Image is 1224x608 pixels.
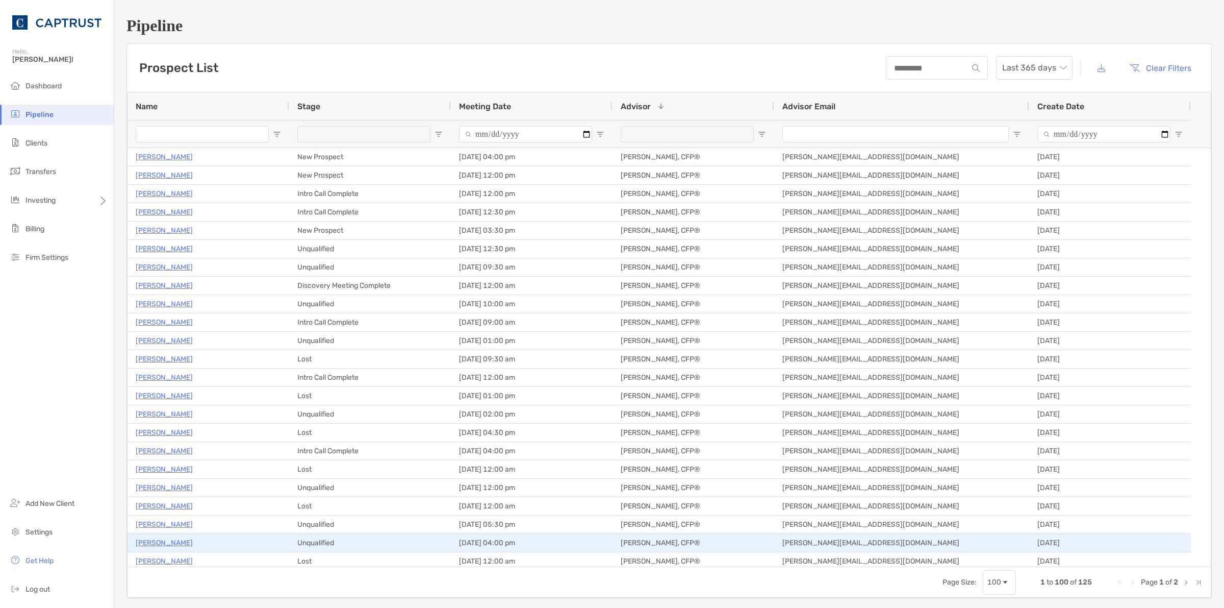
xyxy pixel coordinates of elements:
[25,253,68,262] span: Firm Settings
[596,130,604,138] button: Open Filter Menu
[774,460,1029,478] div: [PERSON_NAME][EMAIL_ADDRESS][DOMAIN_NAME]
[774,277,1029,295] div: [PERSON_NAME][EMAIL_ADDRESS][DOMAIN_NAME]
[1182,578,1190,587] div: Next Page
[1175,130,1183,138] button: Open Filter Menu
[136,261,193,274] a: [PERSON_NAME]
[9,79,21,91] img: dashboard icon
[613,369,774,386] div: [PERSON_NAME], CFP®
[273,130,281,138] button: Open Filter Menu
[613,203,774,221] div: [PERSON_NAME], CFP®
[136,371,193,384] a: [PERSON_NAME]
[289,387,451,405] div: Lost
[613,313,774,331] div: [PERSON_NAME], CFP®
[289,369,451,386] div: Intro Call Complete
[451,516,613,533] div: [DATE] 05:30 pm
[613,332,774,350] div: [PERSON_NAME], CFP®
[9,554,21,566] img: get-help icon
[25,225,44,233] span: Billing
[1141,578,1158,587] span: Page
[1055,578,1068,587] span: 100
[451,369,613,386] div: [DATE] 12:00 am
[1029,479,1191,497] div: [DATE]
[25,167,56,176] span: Transfers
[289,460,451,478] div: Lost
[1037,102,1084,111] span: Create Date
[774,203,1029,221] div: [PERSON_NAME][EMAIL_ADDRESS][DOMAIN_NAME]
[1029,148,1191,166] div: [DATE]
[136,102,158,111] span: Name
[9,165,21,177] img: transfers icon
[774,369,1029,386] div: [PERSON_NAME][EMAIL_ADDRESS][DOMAIN_NAME]
[435,130,443,138] button: Open Filter Menu
[136,206,193,218] p: [PERSON_NAME]
[1194,578,1203,587] div: Last Page
[972,64,980,72] img: input icon
[1029,258,1191,276] div: [DATE]
[136,224,193,237] p: [PERSON_NAME]
[136,334,193,347] a: [PERSON_NAME]
[136,187,193,200] a: [PERSON_NAME]
[451,222,613,239] div: [DATE] 03:30 pm
[451,277,613,295] div: [DATE] 12:00 am
[613,350,774,368] div: [PERSON_NAME], CFP®
[613,240,774,258] div: [PERSON_NAME], CFP®
[613,222,774,239] div: [PERSON_NAME], CFP®
[289,148,451,166] div: New Prospect
[613,460,774,478] div: [PERSON_NAME], CFP®
[289,350,451,368] div: Lost
[774,313,1029,331] div: [PERSON_NAME][EMAIL_ADDRESS][DOMAIN_NAME]
[1029,313,1191,331] div: [DATE]
[1002,57,1066,79] span: Last 365 days
[613,258,774,276] div: [PERSON_NAME], CFP®
[613,534,774,552] div: [PERSON_NAME], CFP®
[758,130,766,138] button: Open Filter Menu
[782,126,1009,142] input: Advisor Email Filter Input
[1029,277,1191,295] div: [DATE]
[451,166,613,184] div: [DATE] 12:00 pm
[136,426,193,439] p: [PERSON_NAME]
[289,479,451,497] div: Unqualified
[451,203,613,221] div: [DATE] 12:30 pm
[289,424,451,442] div: Lost
[289,497,451,515] div: Lost
[1029,166,1191,184] div: [DATE]
[136,298,193,310] a: [PERSON_NAME]
[136,316,193,329] a: [PERSON_NAME]
[1078,578,1092,587] span: 125
[289,258,451,276] div: Unqualified
[451,442,613,460] div: [DATE] 04:00 pm
[774,166,1029,184] div: [PERSON_NAME][EMAIL_ADDRESS][DOMAIN_NAME]
[613,277,774,295] div: [PERSON_NAME], CFP®
[136,126,269,142] input: Name Filter Input
[136,445,193,457] a: [PERSON_NAME]
[621,102,651,111] span: Advisor
[25,585,50,594] span: Log out
[136,408,193,421] a: [PERSON_NAME]
[289,332,451,350] div: Unqualified
[613,497,774,515] div: [PERSON_NAME], CFP®
[9,108,21,120] img: pipeline icon
[774,405,1029,423] div: [PERSON_NAME][EMAIL_ADDRESS][DOMAIN_NAME]
[136,481,193,494] p: [PERSON_NAME]
[613,424,774,442] div: [PERSON_NAME], CFP®
[451,460,613,478] div: [DATE] 12:00 am
[136,390,193,402] a: [PERSON_NAME]
[451,295,613,313] div: [DATE] 10:00 am
[136,242,193,255] a: [PERSON_NAME]
[25,110,54,119] span: Pipeline
[613,405,774,423] div: [PERSON_NAME], CFP®
[1029,240,1191,258] div: [DATE]
[136,279,193,292] a: [PERSON_NAME]
[774,240,1029,258] div: [PERSON_NAME][EMAIL_ADDRESS][DOMAIN_NAME]
[774,497,1029,515] div: [PERSON_NAME][EMAIL_ADDRESS][DOMAIN_NAME]
[136,537,193,549] a: [PERSON_NAME]
[136,151,193,163] p: [PERSON_NAME]
[1013,130,1021,138] button: Open Filter Menu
